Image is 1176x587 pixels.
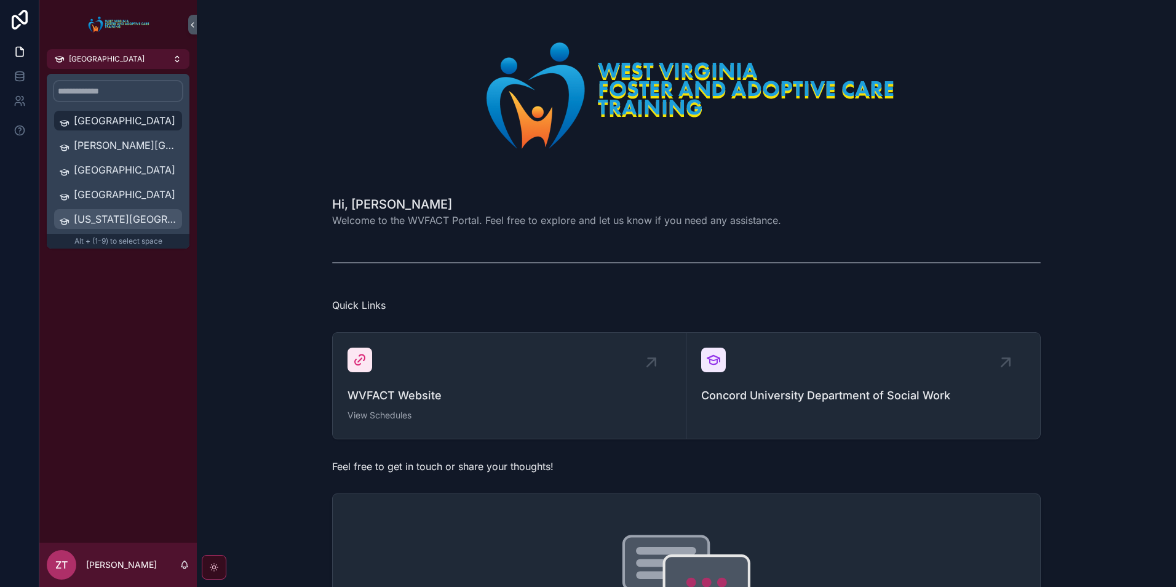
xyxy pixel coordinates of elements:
[463,30,910,161] img: 26288-LogoRetina.png
[74,113,177,128] span: [GEOGRAPHIC_DATA]
[74,212,177,226] span: [US_STATE][GEOGRAPHIC_DATA]
[39,69,197,263] div: scrollable content
[332,196,781,213] h1: Hi, [PERSON_NAME]
[47,49,189,69] button: [GEOGRAPHIC_DATA]
[86,559,157,571] p: [PERSON_NAME]
[701,387,1025,404] span: Concord University Department of Social Work
[85,15,152,34] img: App logo
[74,187,177,202] span: [GEOGRAPHIC_DATA]
[47,234,189,249] p: Alt + (1-9) to select space
[74,138,177,153] span: [PERSON_NAME][GEOGRAPHIC_DATA]
[55,557,68,572] span: ZT
[332,460,554,473] span: Feel free to get in touch or share your thoughts!
[69,54,145,64] span: [GEOGRAPHIC_DATA]
[332,213,781,228] span: Welcome to the WVFACT Portal. Feel free to explore and let us know if you need any assistance.
[348,409,671,421] span: View Schedules
[332,299,386,311] span: Quick Links
[74,162,177,177] span: [GEOGRAPHIC_DATA]
[333,333,686,439] a: WVFACT WebsiteView Schedules
[686,333,1040,439] a: Concord University Department of Social Work
[348,387,671,404] span: WVFACT Website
